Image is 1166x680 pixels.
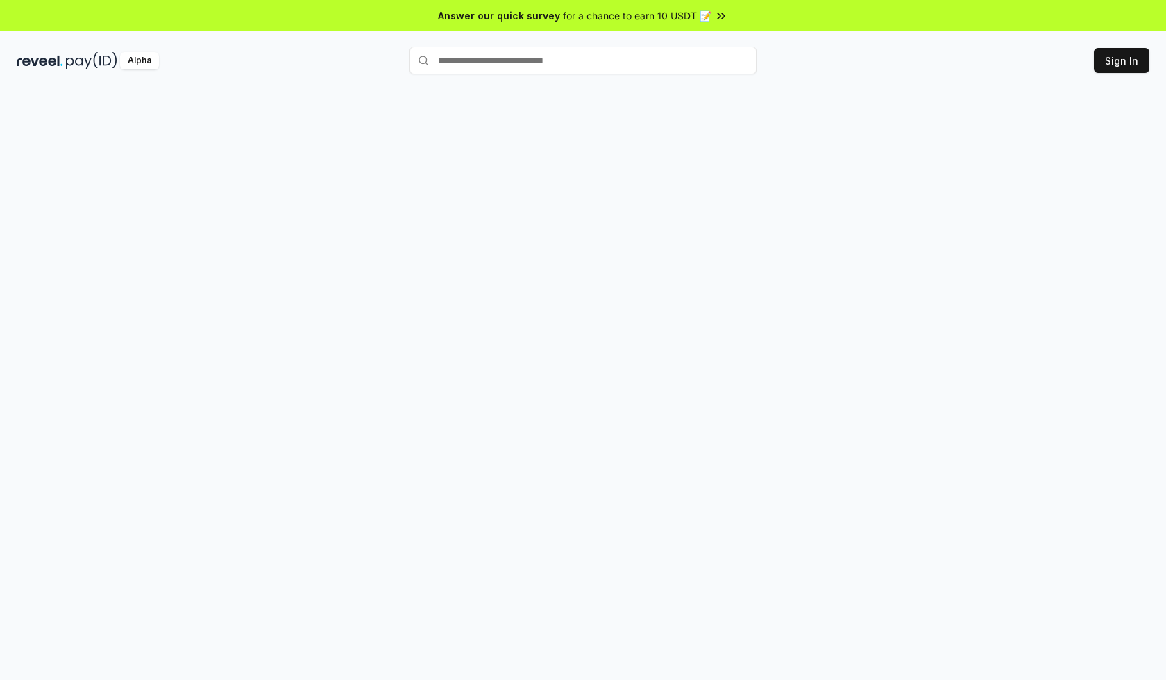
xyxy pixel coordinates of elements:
[17,52,63,69] img: reveel_dark
[563,8,711,23] span: for a chance to earn 10 USDT 📝
[120,52,159,69] div: Alpha
[1094,48,1149,73] button: Sign In
[66,52,117,69] img: pay_id
[438,8,560,23] span: Answer our quick survey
